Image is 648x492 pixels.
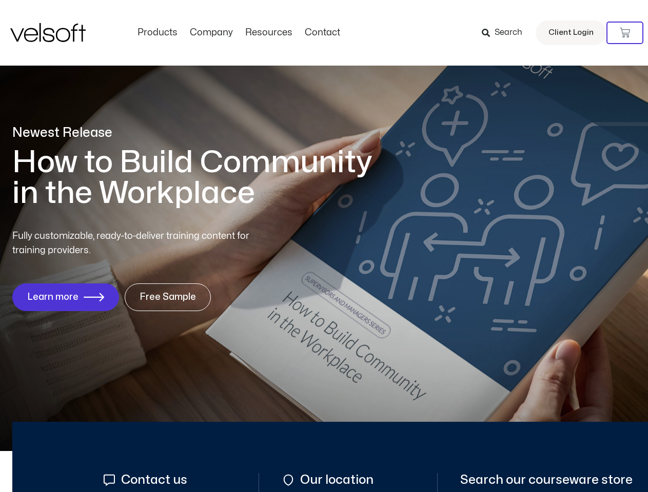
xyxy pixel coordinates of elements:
[119,473,187,487] span: Contact us
[10,23,86,42] img: Velsoft Training Materials
[482,24,529,42] a: Search
[140,292,196,302] span: Free Sample
[12,124,387,142] p: Newest Release
[131,27,346,38] nav: Menu
[12,147,387,209] h1: How to Build Community in the Workplace
[12,283,119,311] a: Learn more
[131,27,184,38] a: ProductsMenu Toggle
[27,292,78,302] span: Learn more
[548,26,594,39] span: Client Login
[460,473,633,487] span: Search our courseware store
[536,20,606,45] a: Client Login
[298,473,374,487] span: Our location
[495,26,522,39] span: Search
[239,27,299,38] a: ResourcesMenu Toggle
[12,229,268,258] p: Fully customizable, ready-to-deliver training content for training providers.
[299,27,346,38] a: ContactMenu Toggle
[125,283,211,311] a: Free Sample
[184,27,239,38] a: CompanyMenu Toggle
